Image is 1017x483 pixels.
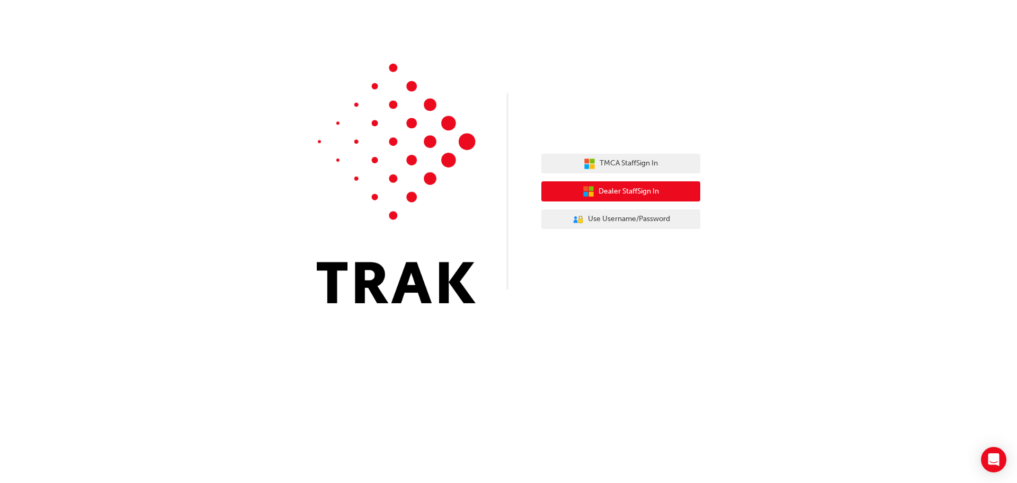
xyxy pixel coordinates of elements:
[541,154,700,174] button: TMCA StaffSign In
[541,181,700,201] button: Dealer StaffSign In
[981,447,1006,472] div: Open Intercom Messenger
[541,209,700,230] button: Use Username/Password
[317,64,476,303] img: Trak
[588,213,670,225] span: Use Username/Password
[600,157,658,170] span: TMCA Staff Sign In
[599,186,659,198] span: Dealer Staff Sign In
